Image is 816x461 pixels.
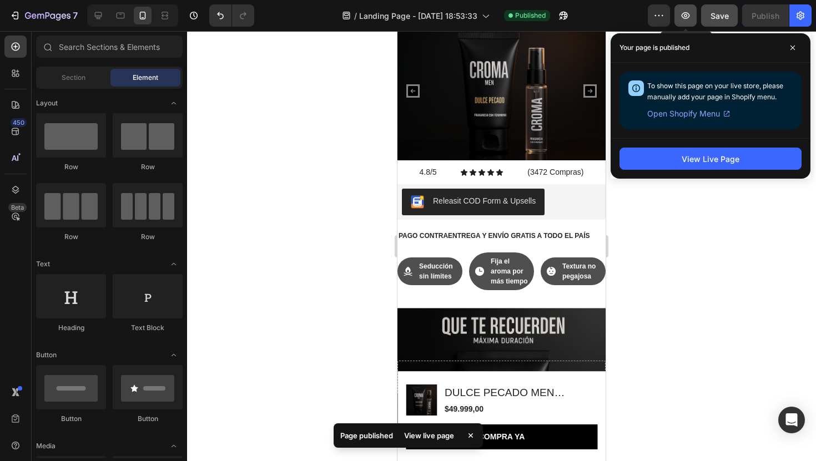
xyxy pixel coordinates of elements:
[359,10,477,22] span: Landing Page - [DATE] 18:53:33
[36,232,106,242] div: Row
[113,232,183,242] div: Row
[778,407,805,433] div: Open Intercom Messenger
[711,11,729,21] span: Save
[73,9,78,22] p: 7
[36,162,106,172] div: Row
[36,441,56,451] span: Media
[113,323,183,333] div: Text Block
[515,11,546,21] span: Published
[752,10,779,22] div: Publish
[682,153,739,165] div: View Live Page
[36,36,183,58] input: Search Sections & Elements
[354,10,357,22] span: /
[397,428,461,443] div: View live page
[165,255,183,273] span: Toggle open
[742,4,789,27] button: Publish
[36,259,50,269] span: Text
[113,414,183,424] div: Button
[36,98,58,108] span: Layout
[4,4,83,27] button: 7
[397,31,606,461] iframe: Design area
[340,430,393,441] p: Page published
[36,323,106,333] div: Heading
[165,346,183,364] span: Toggle open
[209,4,254,27] div: Undo/Redo
[133,73,158,83] span: Element
[647,107,720,120] span: Open Shopify Menu
[165,94,183,112] span: Toggle open
[619,148,802,170] button: View Live Page
[701,4,738,27] button: Save
[8,203,27,212] div: Beta
[11,118,27,127] div: 450
[62,73,85,83] span: Section
[647,82,783,101] span: To show this page on your live store, please manually add your page in Shopify menu.
[619,42,689,53] p: Your page is published
[36,414,106,424] div: Button
[165,437,183,455] span: Toggle open
[36,350,57,360] span: Button
[113,162,183,172] div: Row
